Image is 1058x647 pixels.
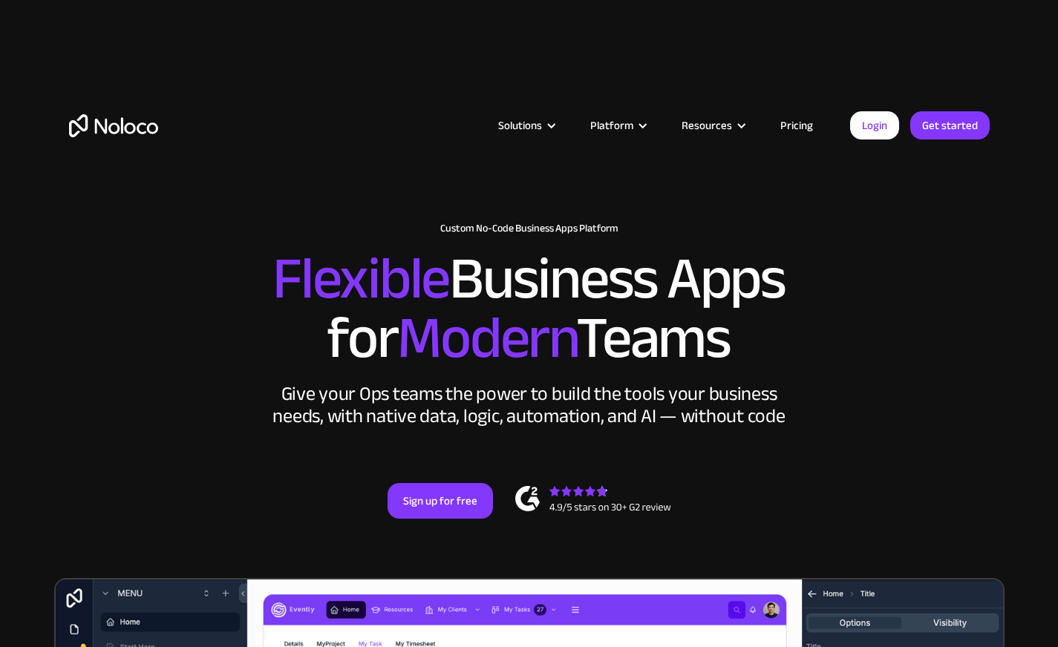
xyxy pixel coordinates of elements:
[572,116,663,135] div: Platform
[272,223,449,334] span: Flexible
[388,483,493,519] a: Sign up for free
[590,116,633,135] div: Platform
[270,383,789,427] div: Give your Ops teams the power to build the tools your business needs, with native data, logic, au...
[663,116,762,135] div: Resources
[69,114,158,137] a: home
[682,116,732,135] div: Resources
[397,283,576,393] span: Modern
[498,116,542,135] div: Solutions
[69,223,990,234] h1: Custom No-Code Business Apps Platform
[850,111,899,139] a: Login
[762,116,832,135] a: Pricing
[480,116,572,135] div: Solutions
[69,249,990,368] h2: Business Apps for Teams
[910,111,990,139] a: Get started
